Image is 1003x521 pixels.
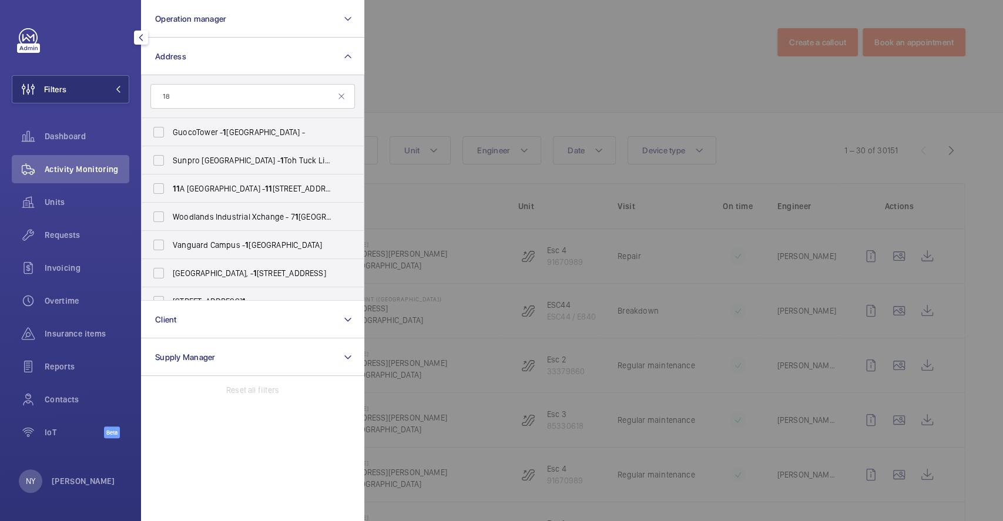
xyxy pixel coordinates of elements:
[12,75,129,103] button: Filters
[52,475,115,487] p: [PERSON_NAME]
[45,262,129,274] span: Invoicing
[45,328,129,340] span: Insurance items
[45,361,129,372] span: Reports
[45,426,104,438] span: IoT
[104,426,120,438] span: Beta
[45,130,129,142] span: Dashboard
[45,196,129,208] span: Units
[45,394,129,405] span: Contacts
[44,83,66,95] span: Filters
[45,229,129,241] span: Requests
[26,475,35,487] p: NY
[45,163,129,175] span: Activity Monitoring
[45,295,129,307] span: Overtime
